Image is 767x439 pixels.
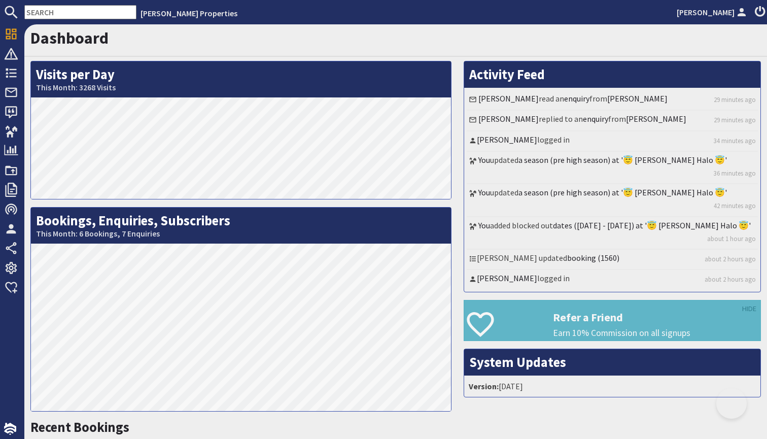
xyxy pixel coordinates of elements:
a: [PERSON_NAME] [477,273,537,283]
a: [PERSON_NAME] Properties [141,8,237,18]
a: enquiry [583,114,608,124]
h2: Bookings, Enquiries, Subscribers [31,208,451,244]
a: You [478,187,490,197]
a: 29 minutes ago [714,115,756,125]
a: [PERSON_NAME] [626,114,686,124]
a: 34 minutes ago [714,136,756,146]
a: System Updates [469,354,566,370]
a: Activity Feed [469,66,545,83]
iframe: Toggle Customer Support [716,388,747,419]
a: about 1 hour ago [707,234,756,244]
small: This Month: 6 Bookings, 7 Enquiries [36,229,446,239]
a: enquiry [564,93,589,104]
a: 29 minutes ago [714,95,756,105]
a: [PERSON_NAME] [607,93,668,104]
strong: Version: [469,381,499,391]
li: updated [467,184,758,217]
a: Refer a Friend Earn 10% Commission on all signups [464,300,761,341]
a: booking (1560) [567,253,619,263]
li: read an from [467,90,758,111]
li: [DATE] [467,378,758,394]
p: Earn 10% Commission on all signups [553,326,760,340]
li: added blocked out [467,217,758,250]
a: You [478,155,490,165]
a: [PERSON_NAME] [477,134,537,145]
li: logged in [467,131,758,152]
a: 36 minutes ago [714,168,756,178]
a: [PERSON_NAME] [478,93,539,104]
a: a season (pre high season) at '😇 [PERSON_NAME] Halo 😇' [518,155,727,165]
a: dates ([DATE] - [DATE]) at '😇 [PERSON_NAME] Halo 😇' [553,220,751,230]
a: a season (pre high season) at '😇 [PERSON_NAME] Halo 😇' [518,187,727,197]
a: HIDE [742,303,756,315]
a: [PERSON_NAME] [677,6,749,18]
input: SEARCH [24,5,136,19]
li: [PERSON_NAME] updated [467,250,758,270]
a: about 2 hours ago [705,254,756,264]
li: replied to an from [467,111,758,131]
li: logged in [467,270,758,289]
a: about 2 hours ago [705,275,756,284]
a: 42 minutes ago [714,201,756,211]
h2: Visits per Day [31,61,451,97]
a: Recent Bookings [30,419,129,435]
a: [PERSON_NAME] [478,114,539,124]
li: updated [467,152,758,184]
a: You [478,220,490,230]
small: This Month: 3268 Visits [36,83,446,92]
a: Dashboard [30,28,109,48]
img: staytech_i_w-64f4e8e9ee0a9c174fd5317b4b171b261742d2d393467e5bdba4413f4f884c10.svg [4,423,16,435]
h3: Refer a Friend [553,311,760,324]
